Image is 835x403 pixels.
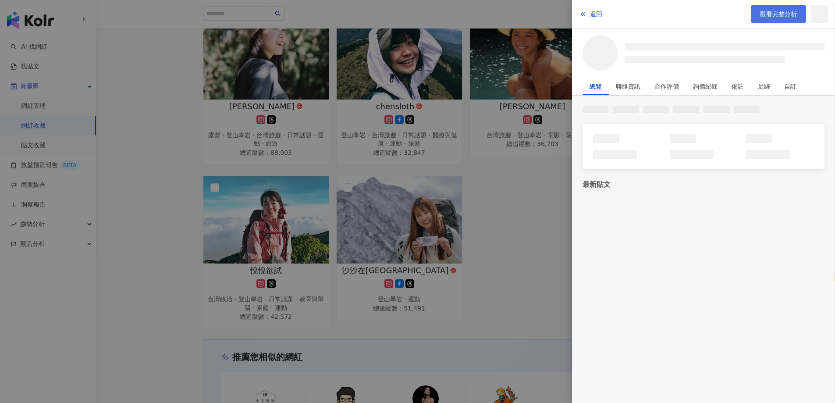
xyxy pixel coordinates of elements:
button: 返回 [579,5,603,23]
span: 觀看完整分析 [760,11,797,18]
div: 備註 [732,78,744,95]
div: 合作評價 [654,78,679,95]
div: 總覽 [590,78,602,95]
span: 返回 [590,11,602,18]
div: 聯絡資訊 [616,78,640,95]
div: 足跡 [758,78,770,95]
a: 觀看完整分析 [751,5,806,23]
div: 自訂 [784,78,796,95]
div: 最新貼文 [583,180,824,189]
div: 詢價紀錄 [693,78,718,95]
